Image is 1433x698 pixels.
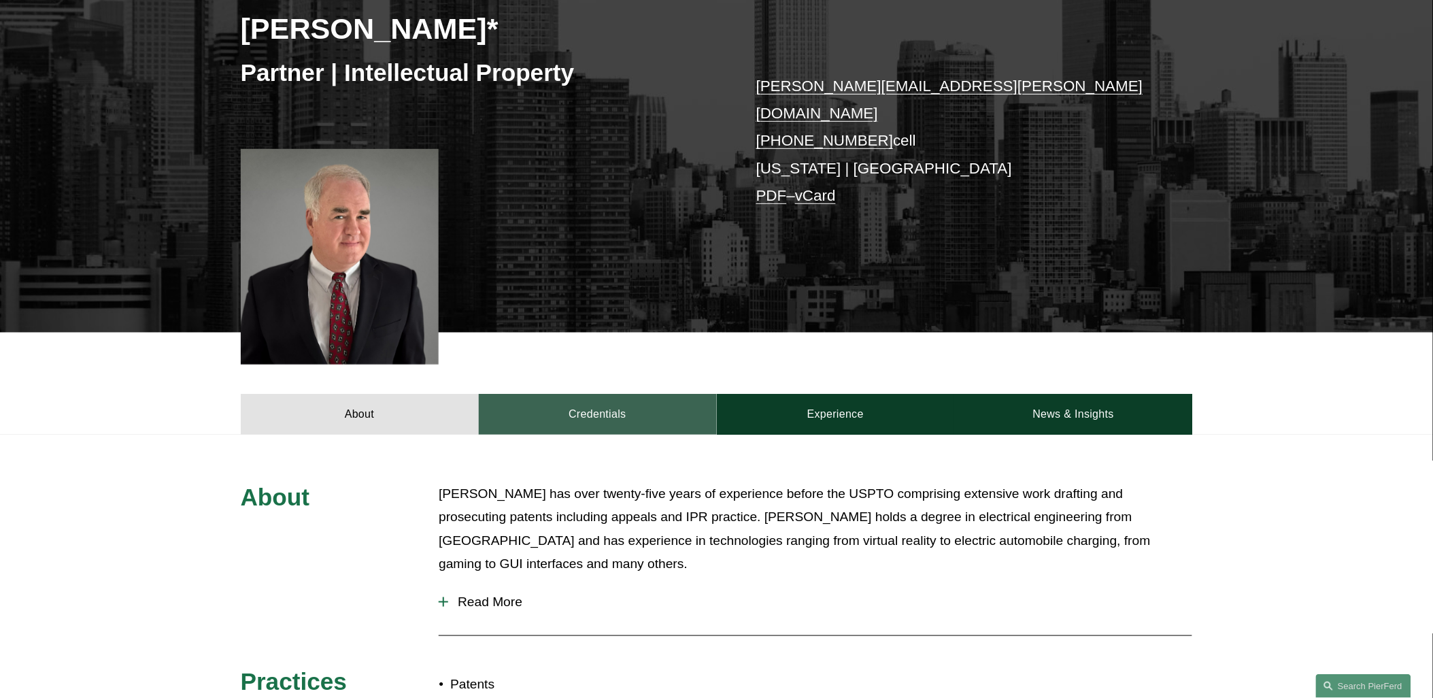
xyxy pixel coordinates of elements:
[450,673,716,697] p: Patents
[439,482,1192,576] p: [PERSON_NAME] has over twenty-five years of experience before the USPTO comprising extensive work...
[448,595,1192,610] span: Read More
[479,394,717,435] a: Credentials
[717,394,955,435] a: Experience
[241,394,479,435] a: About
[756,187,787,204] a: PDF
[954,394,1192,435] a: News & Insights
[756,73,1153,210] p: cell [US_STATE] | [GEOGRAPHIC_DATA] –
[439,584,1192,620] button: Read More
[241,484,310,510] span: About
[795,187,836,204] a: vCard
[756,78,1143,122] a: [PERSON_NAME][EMAIL_ADDRESS][PERSON_NAME][DOMAIN_NAME]
[241,11,717,46] h2: [PERSON_NAME]*
[241,58,717,88] h3: Partner | Intellectual Property
[756,132,894,149] a: [PHONE_NUMBER]
[1316,674,1411,698] a: Search this site
[241,668,348,695] span: Practices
